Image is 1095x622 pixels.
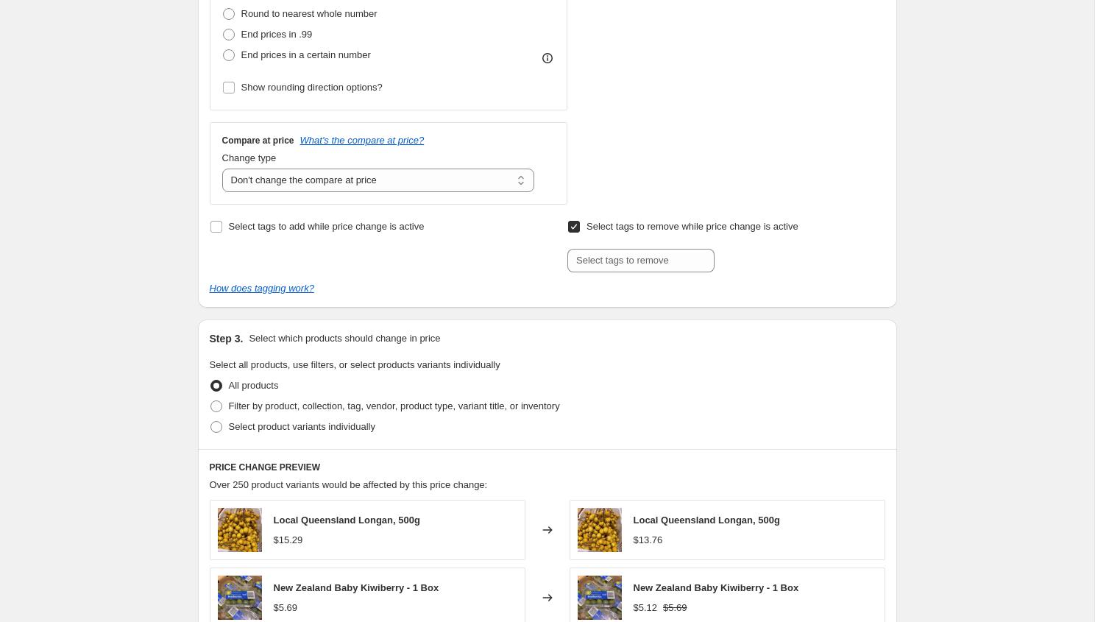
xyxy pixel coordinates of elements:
span: Show rounding direction options? [241,82,383,93]
a: How does tagging work? [210,283,314,294]
img: 1_80x.jpg [218,508,262,552]
span: Local Queensland Longan, 500g [634,515,780,526]
h6: PRICE CHANGE PREVIEW [210,462,885,473]
span: Filter by product, collection, tag, vendor, product type, variant title, or inventory [229,400,560,411]
span: Select tags to remove while price change is active [587,221,798,232]
div: $15.29 [274,533,303,548]
strike: $5.69 [663,601,687,615]
span: Select product variants individually [229,421,375,432]
img: 1_e5e090a0-e2f7-4f9a-a067-9c244559ae13_80x.jpg [218,576,262,620]
button: What's the compare at price? [300,135,425,146]
span: End prices in .99 [241,29,313,40]
span: New Zealand Baby Kiwiberry - 1 Box [274,582,439,593]
span: Select tags to add while price change is active [229,221,425,232]
span: Over 250 product variants would be affected by this price change: [210,479,488,490]
span: All products [229,380,279,391]
span: Round to nearest whole number [241,8,378,19]
span: End prices in a certain number [241,49,371,60]
span: Change type [222,152,277,163]
div: $5.69 [274,601,298,615]
div: $5.12 [634,601,658,615]
span: Local Queensland Longan, 500g [274,515,420,526]
p: Select which products should change in price [249,331,440,346]
img: 1_80x.jpg [578,508,622,552]
span: Select all products, use filters, or select products variants individually [210,359,500,370]
h3: Compare at price [222,135,294,146]
h2: Step 3. [210,331,244,346]
div: $13.76 [634,533,663,548]
span: New Zealand Baby Kiwiberry - 1 Box [634,582,799,593]
input: Select tags to remove [567,249,715,272]
img: 1_e5e090a0-e2f7-4f9a-a067-9c244559ae13_80x.jpg [578,576,622,620]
